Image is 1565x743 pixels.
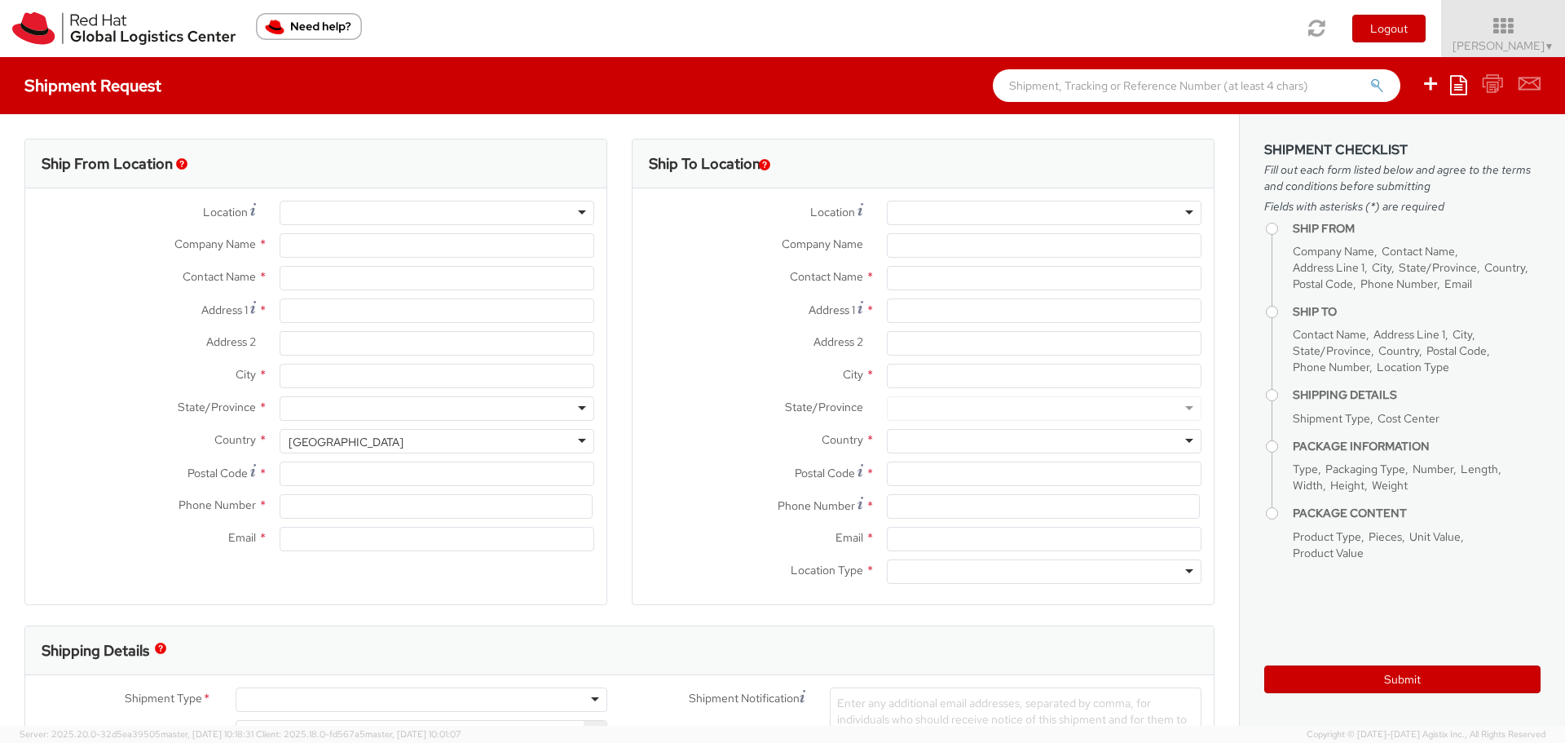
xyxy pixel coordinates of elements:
span: Shipment Type [1293,411,1370,426]
span: Postal Code [1426,343,1487,358]
span: Number [1413,462,1453,476]
span: Location [203,205,248,219]
span: Location Type [1377,360,1449,374]
span: Address 2 [206,334,256,349]
span: State/Province [1293,343,1371,358]
span: Postal Code [1293,276,1353,291]
input: Shipment, Tracking or Reference Number (at least 4 chars) [993,69,1400,102]
span: Country [822,432,863,447]
span: Location Type [791,563,863,577]
button: Submit [1264,666,1541,693]
span: Phone Number [1293,360,1369,374]
span: Contact Name [1293,327,1366,342]
span: Phone Number [1360,276,1437,291]
span: Email [1444,276,1472,291]
span: Country [1378,343,1419,358]
span: State/Province [178,400,256,414]
span: Shipment Notification [689,690,800,707]
span: Country [1484,260,1525,275]
span: Contact Name [183,269,256,284]
span: Fill out each form listed below and agree to the terms and conditions before submitting [1264,161,1541,194]
h3: Ship From Location [42,156,173,172]
button: Need help? [256,13,362,40]
span: Copyright © [DATE]-[DATE] Agistix Inc., All Rights Reserved [1307,728,1545,741]
h4: Package Information [1293,440,1541,453]
span: master, [DATE] 10:18:31 [161,728,253,740]
span: Company Name [782,237,863,251]
span: Company Name [174,237,256,251]
div: [GEOGRAPHIC_DATA] [289,434,403,450]
span: Pieces [1369,529,1402,544]
span: Phone Number [778,498,855,513]
span: [PERSON_NAME] [1453,38,1554,53]
span: Cost Center [140,723,202,741]
span: City [1372,260,1391,275]
span: Contact Name [1382,244,1455,259]
span: Client: 2025.18.0-fd567a5 [256,728,461,740]
span: City [843,367,863,382]
span: Server: 2025.20.0-32d5ea39505 [20,728,253,740]
span: City [1453,327,1472,342]
span: Phone Number [179,498,256,512]
span: Postal Code [795,466,855,480]
h4: Ship To [1293,306,1541,318]
span: Address 1 [201,303,248,317]
span: Contact Name [790,269,863,284]
span: Weight [1372,478,1408,493]
h4: Shipping Details [1293,389,1541,401]
h4: Shipment Request [24,77,161,95]
span: Height [1330,478,1364,493]
span: Address 2 [813,334,863,349]
span: Email [835,530,863,545]
span: Shipment Type [125,690,202,709]
h4: Ship From [1293,223,1541,235]
h3: Shipping Details [42,643,149,659]
span: Packaging Type [1325,462,1405,476]
span: Fields with asterisks (*) are required [1264,198,1541,214]
span: State/Province [1399,260,1477,275]
span: Company Name [1293,244,1374,259]
span: Address Line 1 [1293,260,1364,275]
span: Address 1 [809,303,855,317]
span: City [236,367,256,382]
span: State/Province [785,400,863,414]
span: Cost Center [1378,411,1439,426]
h4: Package Content [1293,507,1541,520]
span: Country [214,432,256,447]
span: master, [DATE] 10:01:07 [365,728,461,740]
span: Location [810,205,855,219]
img: rh-logistics-00dfa346123c4ec078e1.svg [12,12,236,45]
button: Logout [1352,15,1426,42]
span: Address Line 1 [1373,327,1445,342]
span: Unit Value [1409,529,1461,544]
span: Email [228,530,256,545]
span: ▼ [1545,40,1554,53]
span: Width [1293,478,1323,493]
span: Product Value [1293,546,1364,560]
span: Postal Code [187,466,248,480]
span: Length [1461,462,1498,476]
h3: Ship To Location [649,156,760,172]
span: Type [1293,462,1318,476]
span: Product Type [1293,529,1361,544]
h3: Shipment Checklist [1264,143,1541,157]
